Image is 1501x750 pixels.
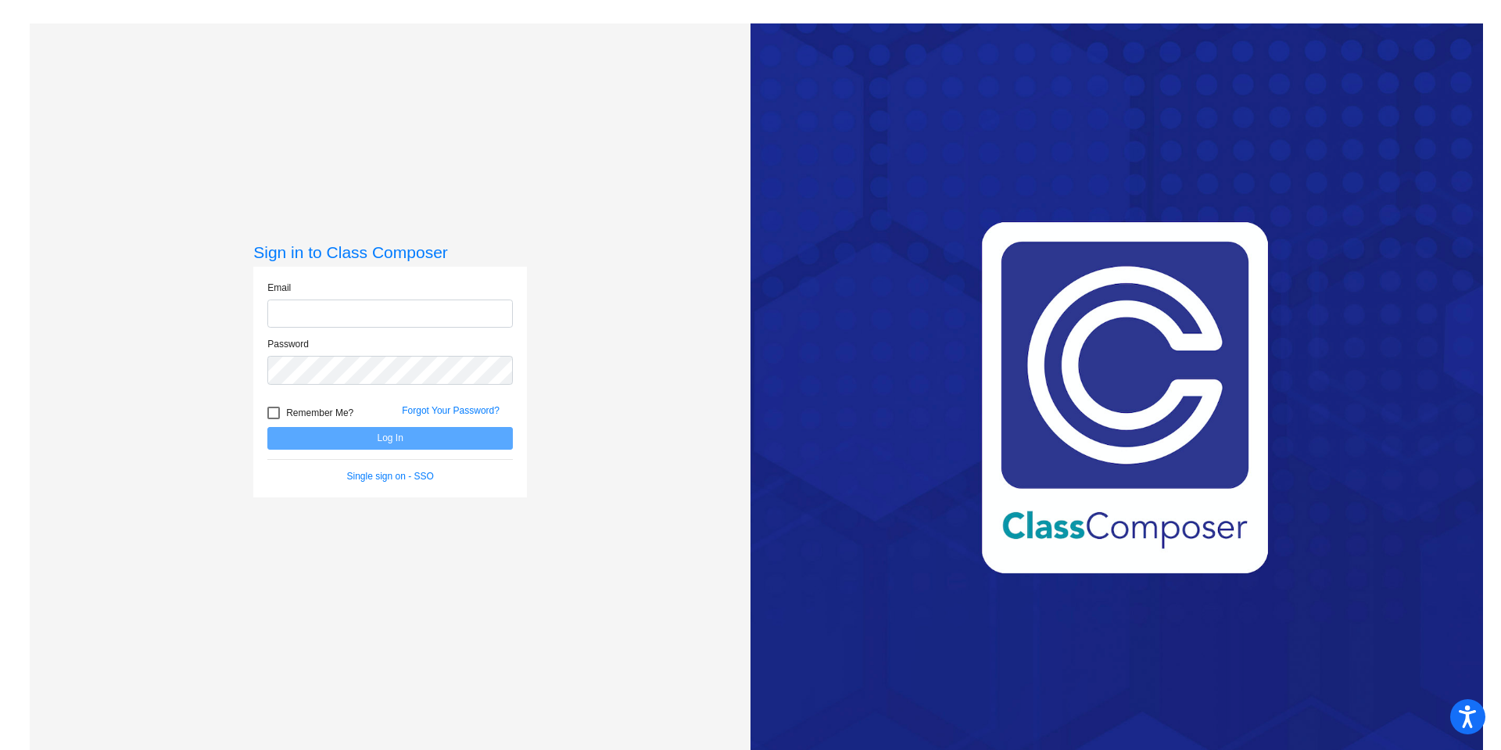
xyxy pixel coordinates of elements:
label: Email [267,281,291,295]
h3: Sign in to Class Composer [253,242,527,262]
a: Forgot Your Password? [402,405,500,416]
span: Remember Me? [286,404,353,422]
button: Log In [267,427,513,450]
label: Password [267,337,309,351]
a: Single sign on - SSO [347,471,434,482]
